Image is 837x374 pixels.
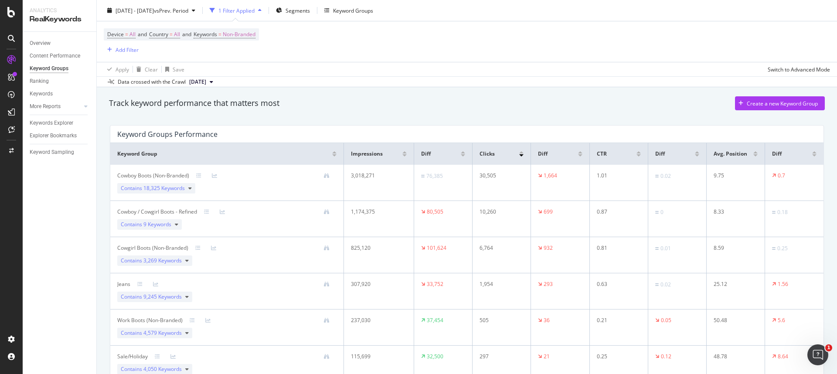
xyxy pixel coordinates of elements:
[149,31,168,38] span: Country
[30,89,90,99] a: Keywords
[768,65,830,73] div: Switch to Advanced Mode
[30,77,90,86] a: Ranking
[735,96,825,110] button: Create a new Keyword Group
[143,184,185,192] span: 18,325 Keywords
[30,14,89,24] div: RealKeywords
[660,281,671,289] div: 0.02
[138,31,147,38] span: and
[544,208,553,216] div: 699
[121,257,182,265] span: Contains
[30,102,61,111] div: More Reports
[427,353,443,360] div: 32,500
[351,353,401,360] div: 115,699
[129,28,136,41] span: All
[655,211,659,214] img: Equal
[480,353,519,360] div: 297
[807,344,828,365] iframe: Intercom live chat
[117,172,189,180] div: Cowboy Boots (Non-Branded)
[186,77,217,87] button: [DATE]
[778,172,785,180] div: 0.7
[121,365,182,373] span: Contains
[777,245,788,252] div: 0.25
[597,353,636,360] div: 0.25
[351,208,401,216] div: 1,174,375
[597,208,636,216] div: 0.87
[544,280,553,288] div: 293
[218,31,221,38] span: =
[30,119,90,128] a: Keywords Explorer
[104,3,199,17] button: [DATE] - [DATE]vsPrev. Period
[660,245,671,252] div: 0.01
[426,172,443,180] div: 76,385
[660,208,663,216] div: 0
[655,247,659,250] img: Equal
[117,208,197,216] div: Cowboy / Cowgirl Boots - Refined
[154,7,188,14] span: vs Prev. Period
[597,172,636,180] div: 1.01
[104,44,139,55] button: Add Filter
[538,150,548,158] span: Diff
[30,102,82,111] a: More Reports
[714,150,747,158] span: Avg. Position
[777,208,788,216] div: 0.18
[116,65,129,73] div: Apply
[714,316,753,324] div: 50.48
[30,119,73,128] div: Keywords Explorer
[30,39,90,48] a: Overview
[597,316,636,324] div: 0.21
[30,77,49,86] div: Ranking
[145,65,158,73] div: Clear
[125,31,128,38] span: =
[133,62,158,76] button: Clear
[772,211,776,214] img: Equal
[117,244,188,252] div: Cowgirl Boots (Non-Branded)
[427,280,443,288] div: 33,752
[30,64,90,73] a: Keyword Groups
[351,150,383,158] span: Impressions
[351,172,401,180] div: 3,018,271
[660,172,671,180] div: 0.02
[714,172,753,180] div: 9.75
[661,316,671,324] div: 0.05
[747,100,818,107] div: Create a new Keyword Group
[714,280,753,288] div: 25.12
[117,130,218,139] div: Keyword Groups Performance
[117,353,148,360] div: Sale/Holiday
[30,148,74,157] div: Keyword Sampling
[116,46,139,53] div: Add Filter
[427,316,443,324] div: 37,454
[223,28,255,41] span: Non-Branded
[118,78,186,86] div: Data crossed with the Crawl
[772,247,776,250] img: Equal
[825,344,832,351] span: 1
[189,78,206,86] span: 2025 Sep. 21st
[143,221,171,228] span: 9 Keywords
[351,244,401,252] div: 825,120
[544,244,553,252] div: 932
[117,316,183,324] div: Work Boots (Non-Branded)
[182,31,191,38] span: and
[272,3,313,17] button: Segments
[772,150,782,158] span: Diff
[480,208,519,216] div: 10,260
[427,208,443,216] div: 80,505
[194,31,217,38] span: Keywords
[480,172,519,180] div: 30,505
[30,131,77,140] div: Explorer Bookmarks
[170,31,173,38] span: =
[143,365,182,373] span: 4,050 Keywords
[109,98,279,109] div: Track keyword performance that matters most
[655,150,665,158] span: Diff
[333,7,373,14] div: Keyword Groups
[286,7,310,14] span: Segments
[174,28,180,41] span: All
[714,353,753,360] div: 48.78
[351,316,401,324] div: 237,030
[104,62,129,76] button: Apply
[218,7,255,14] div: 1 Filter Applied
[421,150,431,158] span: Diff
[778,280,788,288] div: 1.56
[117,150,157,158] span: Keyword Group
[117,280,130,288] div: Jeans
[480,280,519,288] div: 1,954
